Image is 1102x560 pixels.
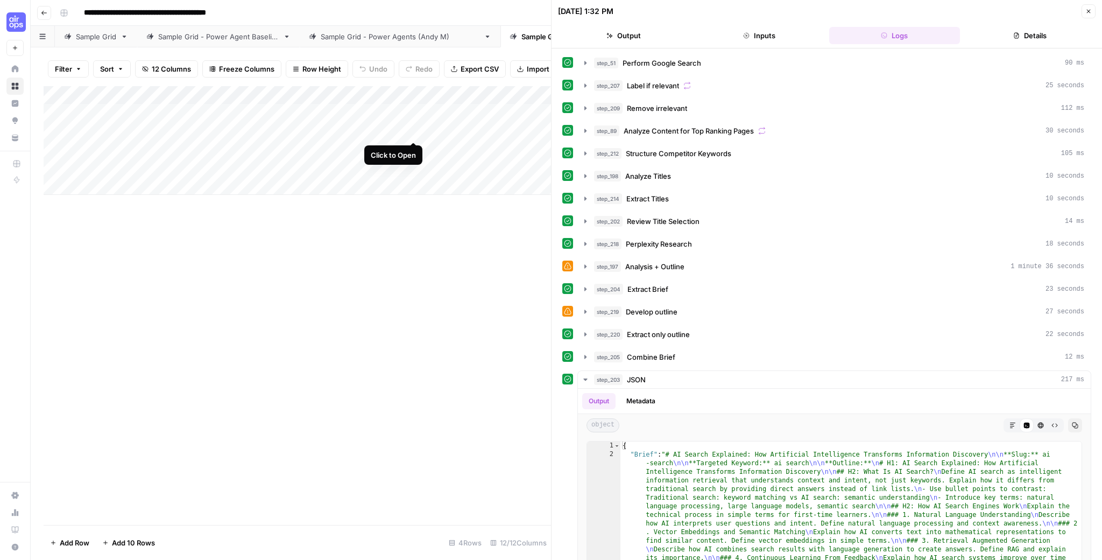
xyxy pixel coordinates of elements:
button: Metadata [620,393,662,409]
a: Your Data [6,129,24,146]
div: Sample Grid [76,31,116,42]
span: Export CSV [461,64,499,74]
span: Redo [415,64,433,74]
span: Review Title Selection [627,216,700,227]
button: 10 seconds [578,190,1091,207]
button: Workspace: September Cohort [6,9,24,36]
span: object [587,418,619,432]
a: Learning Hub [6,521,24,538]
span: Toggle code folding, rows 1 through 4096 [614,442,620,450]
button: Freeze Columns [202,60,281,78]
span: Develop outline [626,306,677,317]
span: step_51 [594,58,618,68]
button: 18 seconds [578,235,1091,253]
div: Sample Grid - Power Agents ([PERSON_NAME]) [321,31,479,42]
span: 30 seconds [1046,126,1084,136]
span: step_209 [594,103,623,114]
span: 217 ms [1061,375,1084,384]
button: 23 seconds [578,281,1091,298]
button: Export CSV [444,60,506,78]
span: step_207 [594,80,623,91]
span: Extract Brief [627,284,668,295]
button: Logs [829,27,960,44]
span: 105 ms [1061,149,1084,158]
span: 90 ms [1065,58,1084,68]
span: Add Row [60,537,89,548]
span: Perform Google Search [623,58,701,68]
button: Redo [399,60,440,78]
button: Filter [48,60,89,78]
span: Analyze Titles [625,171,671,181]
span: step_214 [594,193,622,204]
span: Combine Brief [627,352,675,362]
button: 12 Columns [135,60,198,78]
button: Output [582,393,616,409]
a: Sample Grid [55,26,137,47]
span: Row Height [302,64,341,74]
div: 1 [587,442,620,450]
a: Usage [6,504,24,521]
span: step_197 [594,261,621,272]
span: 10 seconds [1046,194,1084,204]
button: Add Row [44,534,96,551]
span: Sort [100,64,114,74]
span: 22 seconds [1046,330,1084,339]
span: Analyze Content for Top Ranking Pages [624,125,754,136]
span: Undo [369,64,387,74]
div: 4 Rows [444,534,486,551]
button: Sort [93,60,131,78]
button: 12 ms [578,348,1091,366]
a: Sample Grid ([PERSON_NAME]) [500,26,647,47]
span: step_220 [594,329,623,340]
span: Structure Competitor Keywords [626,148,731,159]
span: 14 ms [1065,216,1084,226]
span: Extract only outline [627,329,690,340]
button: Output [558,27,689,44]
span: 12 ms [1065,352,1084,362]
span: step_89 [594,125,619,136]
span: 23 seconds [1046,284,1084,294]
div: Click to Open [371,150,416,160]
div: [DATE] 1:32 PM [558,6,613,17]
span: JSON [627,374,646,385]
div: 12/12 Columns [486,534,551,551]
span: 12 Columns [152,64,191,74]
button: 10 seconds [578,167,1091,185]
a: Browse [6,78,24,95]
button: 22 seconds [578,326,1091,343]
span: Add 10 Rows [112,537,155,548]
span: 1 minute 36 seconds [1011,262,1084,271]
span: Freeze Columns [219,64,274,74]
button: 217 ms [578,371,1091,388]
a: Home [6,60,24,78]
span: Label if relevant [627,80,679,91]
span: step_198 [594,171,621,181]
span: 112 ms [1061,103,1084,113]
button: Undo [352,60,394,78]
span: Filter [55,64,72,74]
span: step_203 [594,374,623,385]
button: 25 seconds [578,77,1091,94]
button: Help + Support [6,538,24,556]
div: Sample Grid ([PERSON_NAME]) [521,31,626,42]
button: Add 10 Rows [96,534,161,551]
span: Analysis + Outline [625,261,684,272]
span: step_205 [594,352,623,362]
span: 27 seconds [1046,307,1084,317]
a: Settings [6,487,24,504]
span: Extract Titles [626,193,669,204]
button: 105 ms [578,145,1091,162]
span: 18 seconds [1046,239,1084,249]
button: 112 ms [578,100,1091,117]
button: Row Height [286,60,348,78]
span: step_218 [594,239,621,249]
span: step_212 [594,148,621,159]
span: Import CSV [527,64,566,74]
span: Perplexity Research [626,239,692,249]
button: Import CSV [510,60,573,78]
button: 14 ms [578,213,1091,230]
img: September Cohort Logo [6,12,26,32]
button: 90 ms [578,54,1091,72]
div: Sample Grid - Power Agent Baseline [158,31,279,42]
a: Sample Grid - Power Agent Baseline [137,26,300,47]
